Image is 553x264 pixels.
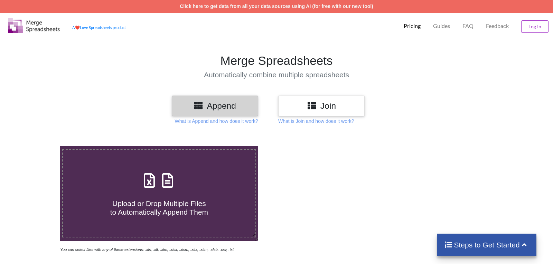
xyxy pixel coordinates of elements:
[60,247,234,252] i: You can select files with any of these extensions: .xls, .xlt, .xlm, .xlsx, .xlsm, .xltx, .xltm, ...
[462,22,474,30] p: FAQ
[433,22,450,30] p: Guides
[486,23,509,29] span: Feedback
[175,118,258,125] p: What is Append and how does it work?
[444,241,529,249] h4: Steps to Get Started
[72,25,126,30] a: AheartLove Spreadsheets product
[404,22,421,30] p: Pricing
[177,101,253,111] h3: Append
[75,25,80,30] span: heart
[521,20,549,33] button: Log In
[278,118,354,125] p: What is Join and how does it work?
[283,101,359,111] h3: Join
[110,199,208,216] span: Upload or Drop Multiple Files to Automatically Append Them
[8,18,60,33] img: Logo.png
[180,3,373,9] a: Click here to get data from all your data sources using AI (for free with our new tool)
